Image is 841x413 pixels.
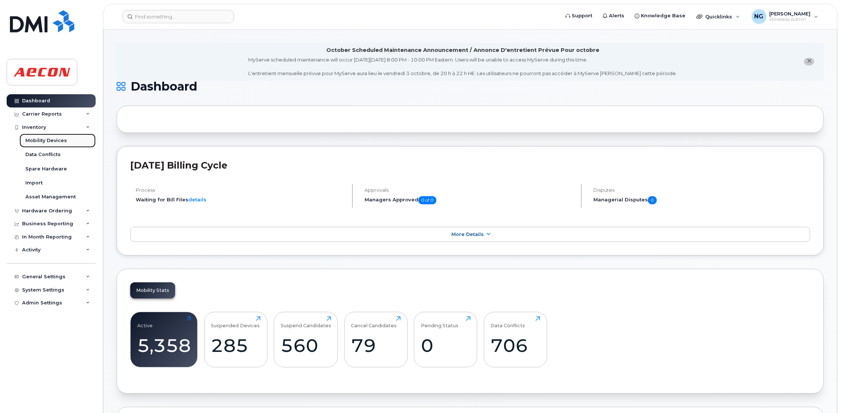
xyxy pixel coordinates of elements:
div: Active [137,316,153,328]
div: 79 [351,335,401,356]
div: Suspend Candidates [281,316,331,328]
h5: Managers Approved [365,196,575,204]
button: close notification [804,58,814,66]
div: 706 [490,335,540,356]
span: 0 [648,196,657,204]
h4: Approvals [365,187,575,193]
a: details [188,197,206,202]
span: More Details [451,232,484,237]
div: 5,358 [137,335,191,356]
div: MyServe scheduled maintenance will occur [DATE][DATE] 8:00 PM - 10:00 PM Eastern. Users will be u... [248,56,677,77]
h4: Disputes [593,187,810,193]
div: Cancel Candidates [351,316,397,328]
div: 560 [281,335,331,356]
h2: [DATE] Billing Cycle [130,160,810,171]
li: Waiting for Bill Files [136,196,346,203]
div: October Scheduled Maintenance Announcement / Annonce D'entretient Prévue Pour octobre [326,46,599,54]
div: 285 [211,335,260,356]
a: Suspended Devices285 [211,316,260,363]
a: Data Conflicts706 [490,316,540,363]
h4: Process [136,187,346,193]
h5: Managerial Disputes [593,196,810,204]
a: Cancel Candidates79 [351,316,401,363]
div: Pending Status [421,316,458,328]
span: 0 of 0 [418,196,436,204]
a: Suspend Candidates560 [281,316,331,363]
span: Dashboard [131,81,197,92]
div: 0 [421,335,471,356]
div: Data Conflicts [490,316,525,328]
a: Active5,358 [137,316,191,363]
a: Pending Status0 [421,316,471,363]
div: Suspended Devices [211,316,260,328]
